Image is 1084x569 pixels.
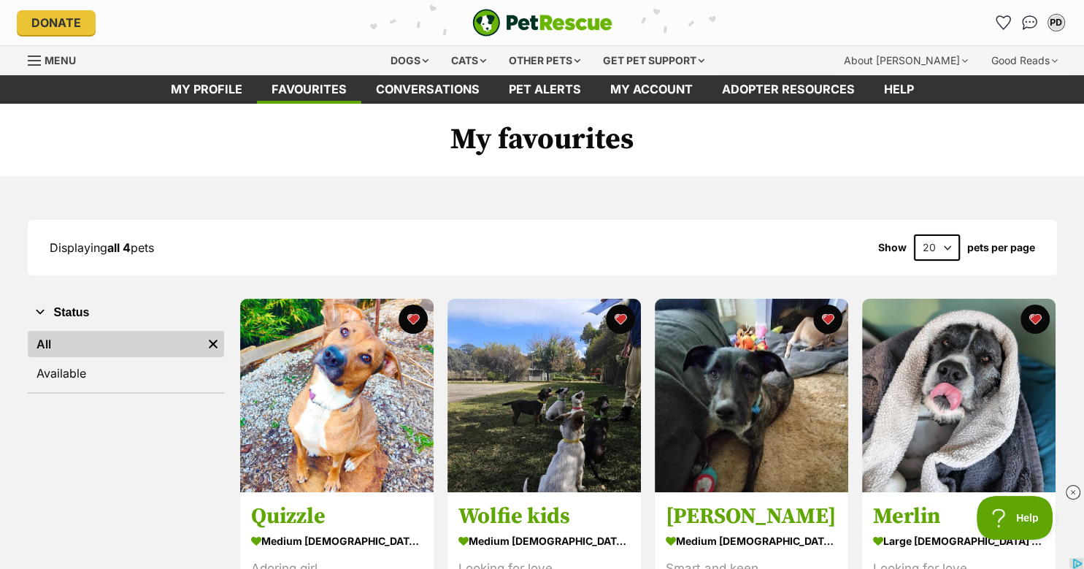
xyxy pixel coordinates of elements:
[992,11,1015,34] a: Favourites
[1018,11,1042,34] a: Conversations
[441,46,496,75] div: Cats
[472,9,612,37] a: PetRescue
[499,46,591,75] div: Other pets
[834,46,978,75] div: About [PERSON_NAME]
[361,75,494,104] a: conversations
[813,305,842,334] button: favourite
[28,46,86,72] a: Menu
[1022,15,1037,30] img: chat-41dd97257d64d25036548639549fe6c8038ab92f7586957e7f3b1b290dea8141.svg
[1020,305,1050,334] button: favourite
[240,299,434,492] img: Quizzle
[472,9,612,37] img: logo-e224e6f780fb5917bec1dbf3a21bbac754714ae5b6737aabdf751b685950b380.svg
[1066,485,1080,500] img: close_rtb.svg
[380,46,439,75] div: Dogs
[28,328,224,392] div: Status
[593,46,715,75] div: Get pet support
[869,75,929,104] a: Help
[992,11,1068,34] ul: Account quick links
[878,242,907,253] span: Show
[1045,11,1068,34] button: My account
[17,10,96,35] a: Donate
[447,299,641,492] img: Wolfie kids
[1049,15,1064,30] div: PD
[494,75,596,104] a: Pet alerts
[967,242,1035,253] label: pets per page
[156,75,257,104] a: My profile
[28,331,202,357] a: All
[596,75,707,104] a: My account
[28,360,224,386] a: Available
[707,75,869,104] a: Adopter resources
[399,305,428,334] button: favourite
[257,75,361,104] a: Favourites
[28,303,224,322] button: Status
[981,46,1068,75] div: Good Reads
[50,240,154,255] span: Displaying pets
[107,240,131,255] strong: all 4
[202,331,224,357] a: Remove filter
[606,305,635,334] button: favourite
[862,299,1056,492] img: Merlin
[45,54,76,66] span: Menu
[655,299,848,492] img: Reggie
